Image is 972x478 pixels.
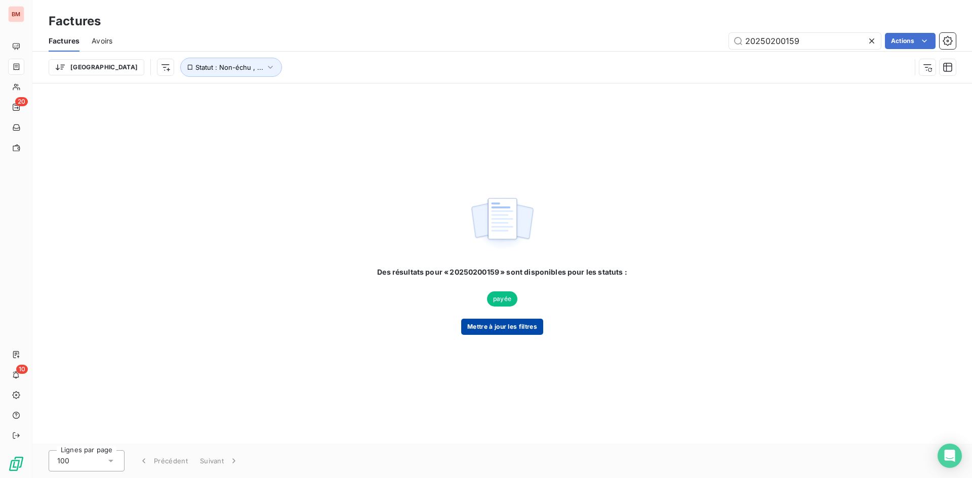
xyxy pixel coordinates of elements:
[8,456,24,472] img: Logo LeanPay
[729,33,881,49] input: Rechercher
[16,365,28,374] span: 10
[938,444,962,468] div: Open Intercom Messenger
[470,192,535,255] img: empty state
[180,58,282,77] button: Statut : Non-échu , ...
[49,12,101,30] h3: Factures
[195,63,263,71] span: Statut : Non-échu , ...
[487,291,517,307] span: payée
[8,6,24,22] div: BM
[885,33,936,49] button: Actions
[377,267,627,277] span: Des résultats pour « 20250200159 » sont disponibles pour les statuts :
[49,59,144,75] button: [GEOGRAPHIC_DATA]
[461,319,543,335] button: Mettre à jour les filtres
[133,450,194,471] button: Précédent
[15,97,28,106] span: 20
[49,36,79,46] span: Factures
[57,456,69,466] span: 100
[194,450,245,471] button: Suivant
[92,36,112,46] span: Avoirs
